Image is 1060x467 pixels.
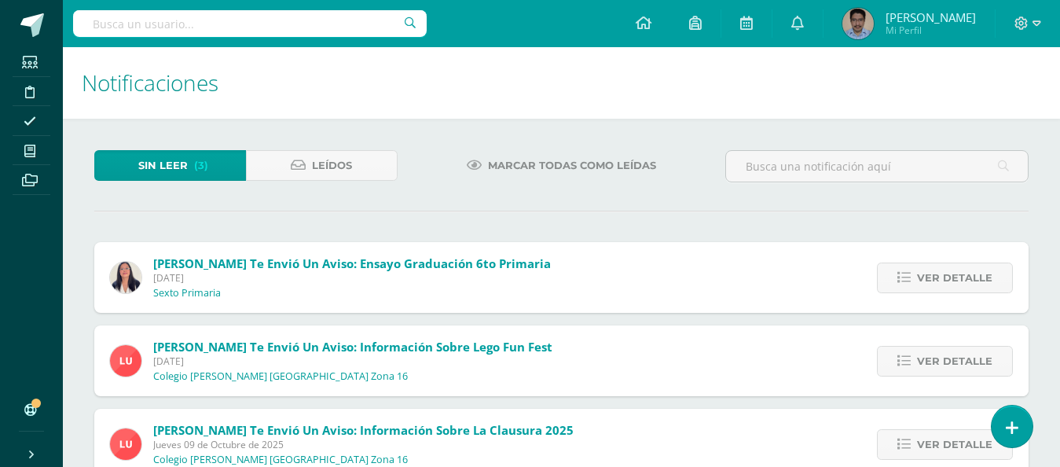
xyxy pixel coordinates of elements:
input: Busca un usuario... [73,10,427,37]
img: 5e9a15aa805efbf1b7537bc14e88b61e.png [110,428,141,460]
span: Mi Perfil [886,24,976,37]
span: [PERSON_NAME] te envió un aviso: Información sobre la clausura 2025 [153,422,574,438]
span: (3) [194,151,208,180]
a: Leídos [246,150,398,181]
img: c294f50833f73cd12518d415cbdaa8ea.png [842,8,874,39]
span: [PERSON_NAME] te envió un aviso: Información sobre Lego Fun Fest [153,339,552,355]
span: Jueves 09 de Octubre de 2025 [153,438,574,451]
span: Leídos [312,151,352,180]
span: [DATE] [153,271,551,285]
span: Ver detalle [917,430,992,459]
span: [PERSON_NAME] [886,9,976,25]
input: Busca una notificación aquí [726,151,1028,182]
p: Colegio [PERSON_NAME] [GEOGRAPHIC_DATA] Zona 16 [153,454,408,466]
span: Notificaciones [82,68,218,97]
img: af3bce2a071dd75594e74c1929a941ec.png [110,262,141,293]
img: 5e9a15aa805efbf1b7537bc14e88b61e.png [110,345,141,377]
p: Colegio [PERSON_NAME] [GEOGRAPHIC_DATA] Zona 16 [153,370,408,383]
a: Sin leer(3) [94,150,246,181]
span: Marcar todas como leídas [488,151,656,180]
span: Ver detalle [917,263,992,292]
p: Sexto Primaria [153,287,221,300]
span: Sin leer [138,151,188,180]
span: Ver detalle [917,347,992,376]
span: [PERSON_NAME] te envió un aviso: Ensayo Graduación 6to Primaria [153,256,551,271]
a: Marcar todas como leídas [447,150,676,181]
span: [DATE] [153,355,552,368]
